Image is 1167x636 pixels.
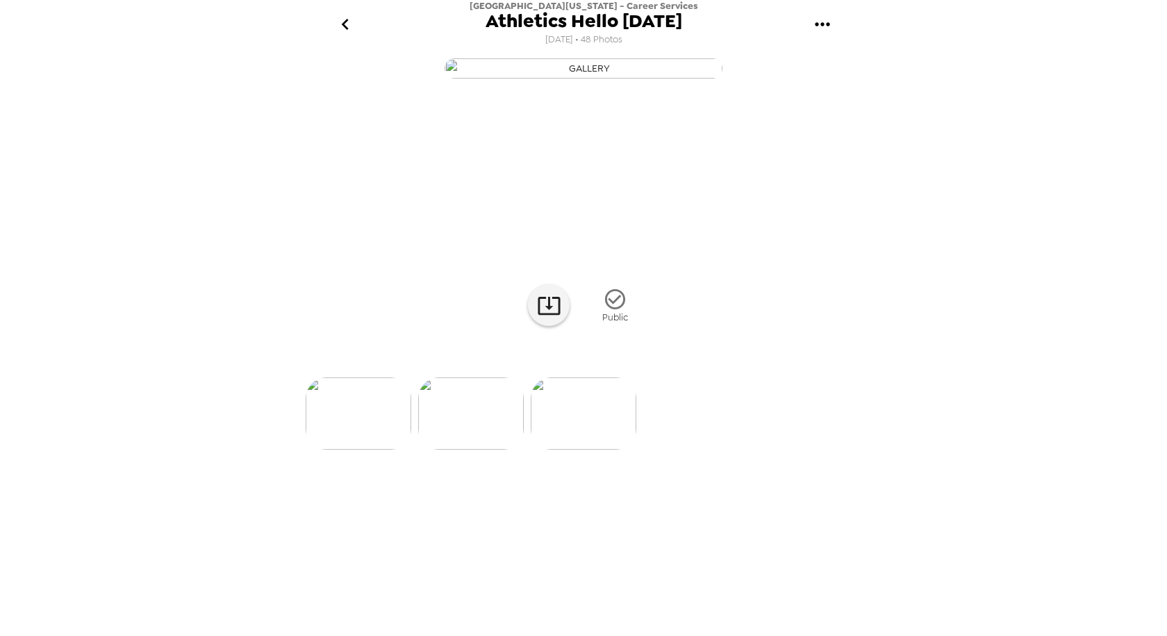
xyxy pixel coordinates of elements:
span: Public [602,311,628,323]
button: Public [580,279,649,332]
img: gallery [306,377,411,450]
span: [DATE] • 48 Photos [545,31,622,49]
img: gallery [531,377,636,450]
button: go back [322,2,367,47]
img: gallery [418,377,524,450]
img: gallery [445,58,722,79]
button: gallery menu [800,2,845,47]
span: Athletics Hello [DATE] [486,12,682,31]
